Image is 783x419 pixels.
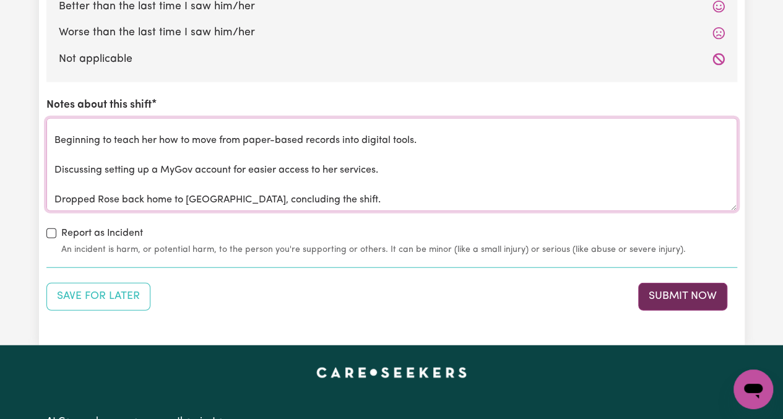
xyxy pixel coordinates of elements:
[46,118,737,211] textarea: Picked Rose up from her home in [GEOGRAPHIC_DATA]. Went to the library, where it was warm and com...
[59,51,725,67] label: Not applicable
[61,226,143,241] label: Report as Incident
[316,368,467,378] a: Careseekers home page
[61,243,737,256] small: An incident is harm, or potential harm, to the person you're supporting or others. It can be mino...
[46,283,150,310] button: Save your job report
[733,369,773,409] iframe: Button to launch messaging window
[638,283,727,310] button: Submit your job report
[59,25,725,41] label: Worse than the last time I saw him/her
[46,97,152,113] label: Notes about this shift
